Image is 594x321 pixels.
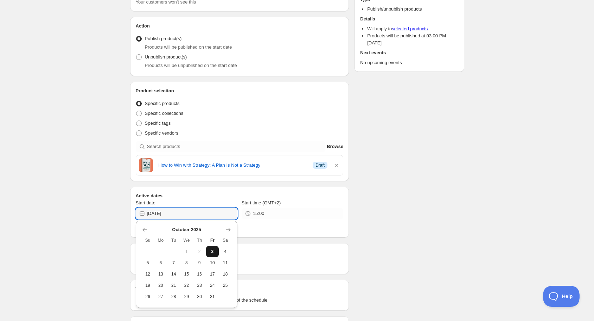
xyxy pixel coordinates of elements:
span: 24 [209,283,216,288]
th: Tuesday [167,235,180,246]
p: No upcoming events [360,59,458,66]
button: Friday October 31 2025 [206,291,219,302]
button: Thursday October 23 2025 [193,280,206,291]
button: Saturday October 11 2025 [219,257,232,268]
span: 3 [209,249,216,254]
button: Browse [327,141,343,152]
button: Tuesday October 21 2025 [167,280,180,291]
span: Draft [315,162,325,168]
span: 17 [209,271,216,277]
span: 1 [183,249,190,254]
span: 18 [222,271,229,277]
span: Products will be published on the start date [145,44,232,50]
span: 14 [170,271,177,277]
button: Sunday October 12 2025 [141,268,154,280]
iframe: Toggle Customer Support [543,286,580,307]
span: Fr [209,237,216,243]
span: 29 [183,294,190,300]
span: 10 [209,260,216,266]
span: Start time (GMT+2) [242,200,281,205]
th: Friday [206,235,219,246]
button: Tuesday October 7 2025 [167,257,180,268]
span: 21 [170,283,177,288]
span: 12 [144,271,152,277]
button: Saturday October 25 2025 [219,280,232,291]
span: Browse [327,143,343,150]
button: Tuesday October 14 2025 [167,268,180,280]
button: Wednesday October 1 2025 [180,246,193,257]
span: Start date [136,200,155,205]
th: Wednesday [180,235,193,246]
button: Show previous month, September 2025 [140,225,150,235]
button: Monday October 27 2025 [154,291,167,302]
button: Thursday October 30 2025 [193,291,206,302]
button: Saturday October 18 2025 [219,268,232,280]
span: 26 [144,294,152,300]
span: Specific tags [145,121,171,126]
th: Sunday [141,235,154,246]
span: 25 [222,283,229,288]
button: Wednesday October 8 2025 [180,257,193,268]
span: Su [144,237,152,243]
button: Monday October 6 2025 [154,257,167,268]
h2: Repeating [136,249,344,256]
h2: Next events [360,49,458,56]
span: Tu [170,237,177,243]
th: Thursday [193,235,206,246]
button: Monday October 20 2025 [154,280,167,291]
li: Will apply to [367,25,458,32]
span: 8 [183,260,190,266]
button: Thursday October 2 2025 [193,246,206,257]
button: Sunday October 5 2025 [141,257,154,268]
span: 19 [144,283,152,288]
span: We [183,237,190,243]
button: Sunday October 26 2025 [141,291,154,302]
img: Cover image of How to Win with Strategy: A Plan Is Not a Strategy by Tyler Andrew Cole - publishe... [139,158,153,172]
button: Saturday October 4 2025 [219,246,232,257]
th: Saturday [219,235,232,246]
span: Specific products [145,101,180,106]
button: Wednesday October 29 2025 [180,291,193,302]
span: 16 [196,271,203,277]
a: How to Win with Strategy: A Plan Is Not a Strategy [159,162,307,169]
h2: Tags [136,285,344,292]
span: Specific collections [145,111,184,116]
h2: Details [360,16,458,23]
span: 20 [157,283,165,288]
span: Mo [157,237,165,243]
input: Search products [147,141,326,152]
button: Show next month, November 2025 [223,225,233,235]
span: 7 [170,260,177,266]
button: Friday October 17 2025 [206,268,219,280]
button: Monday October 13 2025 [154,268,167,280]
button: Friday October 24 2025 [206,280,219,291]
h2: Active dates [136,192,344,199]
span: 30 [196,294,203,300]
h2: Action [136,23,344,30]
span: 6 [157,260,165,266]
span: 28 [170,294,177,300]
span: 4 [222,249,229,254]
button: Thursday October 16 2025 [193,268,206,280]
span: 5 [144,260,152,266]
a: selected products [392,26,428,31]
span: 11 [222,260,229,266]
li: Products will be published at 03:00 PM [DATE] [367,32,458,47]
span: Th [196,237,203,243]
span: Specific vendors [145,130,178,136]
button: Today Friday October 3 2025 [206,246,219,257]
span: Unpublish product(s) [145,54,187,60]
button: Thursday October 9 2025 [193,257,206,268]
span: Sa [222,237,229,243]
span: Publish product(s) [145,36,182,41]
button: Sunday October 19 2025 [141,280,154,291]
span: 15 [183,271,190,277]
span: 9 [196,260,203,266]
button: Tuesday October 28 2025 [167,291,180,302]
th: Monday [154,235,167,246]
span: 23 [196,283,203,288]
h2: Product selection [136,87,344,94]
li: Publish/unpublish products [367,6,458,13]
button: Wednesday October 22 2025 [180,280,193,291]
button: Wednesday October 15 2025 [180,268,193,280]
